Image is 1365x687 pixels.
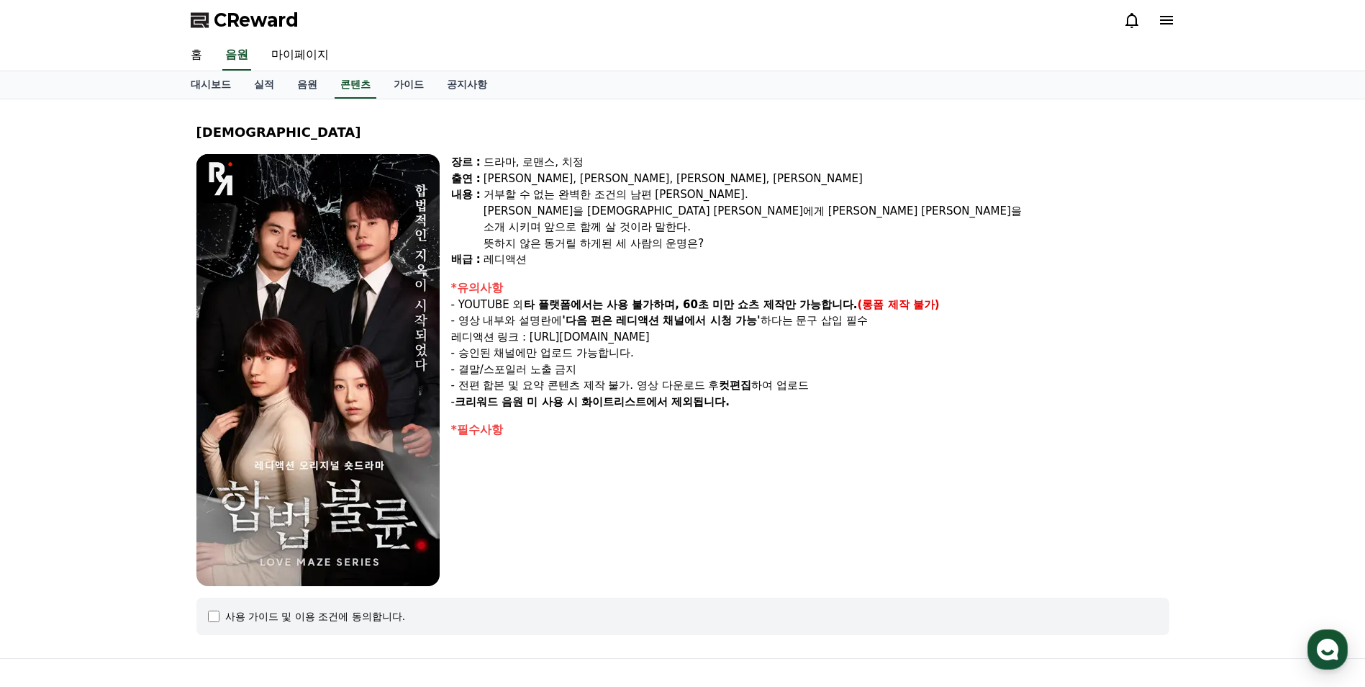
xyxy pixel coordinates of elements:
p: - [451,394,1169,410]
p: - 결말/스포일러 노출 금지 [451,362,1169,378]
p: - 전편 합본 및 요약 콘텐츠 제작 불가. 영상 다운로드 후 하여 업로드 [451,377,1169,394]
p: - YOUTUBE 외 [451,297,1169,313]
div: 뜻하지 않은 동거릴 하게된 세 사람의 운명은? [484,235,1169,252]
div: [PERSON_NAME], [PERSON_NAME], [PERSON_NAME], [PERSON_NAME] [484,171,1169,187]
div: 거부할 수 없는 완벽한 조건의 남편 [PERSON_NAME]. [484,187,1169,203]
div: [DEMOGRAPHIC_DATA] [196,122,1169,143]
span: 설정 [222,478,240,490]
p: 레디액션 링크 : [URL][DOMAIN_NAME] [451,329,1169,346]
img: logo [196,154,245,203]
strong: '다음 편은 레디액션 채널에서 시청 가능' [562,314,760,327]
span: CReward [214,9,299,32]
div: 내용 : [451,187,481,251]
strong: 컷편집 [719,379,751,392]
div: 출연 : [451,171,481,187]
div: *필수사항 [451,421,1169,439]
div: 드라마, 로맨스, 치정 [484,154,1169,171]
div: 장르 : [451,154,481,171]
p: - 승인된 채널에만 업로드 가능합니다. [451,345,1169,362]
span: 홈 [45,478,54,490]
a: 설정 [186,457,276,493]
p: - 영상 내부와 설명란에 하다는 문구 삽입 필수 [451,313,1169,329]
div: *유의사항 [451,279,1169,297]
div: 사용 가이드 및 이용 조건에 동의합니다. [225,609,406,624]
a: 음원 [286,71,329,99]
a: 마이페이지 [260,40,340,71]
div: 레디액션 [484,251,1169,268]
a: 공지사항 [435,71,499,99]
a: CReward [191,9,299,32]
a: 홈 [179,40,214,71]
a: 음원 [222,40,251,71]
div: 소개 시키며 앞으로 함께 살 것이라 말한다. [484,219,1169,235]
div: 배급 : [451,251,481,268]
img: video [196,154,440,586]
a: 콘텐츠 [335,71,376,99]
div: [PERSON_NAME]을 [DEMOGRAPHIC_DATA] [PERSON_NAME]에게 [PERSON_NAME] [PERSON_NAME]을 [484,203,1169,220]
a: 대화 [95,457,186,493]
strong: 타 플랫폼에서는 사용 불가하며, 60초 미만 쇼츠 제작만 가능합니다. [524,298,858,311]
a: 실적 [242,71,286,99]
a: 가이드 [382,71,435,99]
strong: 크리워드 음원 미 사용 시 화이트리스트에서 제외됩니다. [455,395,730,408]
span: 대화 [132,479,149,490]
a: 대시보드 [179,71,242,99]
a: 홈 [4,457,95,493]
strong: (롱폼 제작 불가) [858,298,940,311]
